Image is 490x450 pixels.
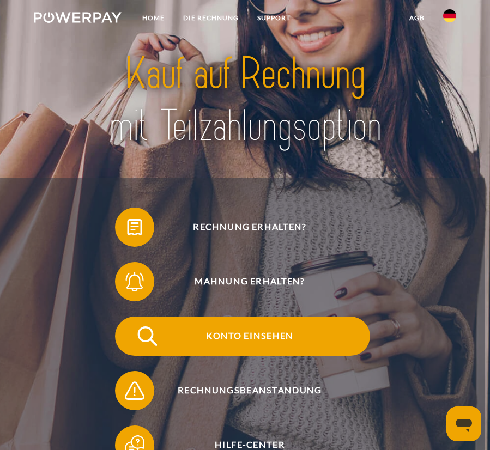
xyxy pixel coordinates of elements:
[115,208,370,247] button: Rechnung erhalten?
[115,371,370,410] button: Rechnungsbeanstandung
[129,208,370,247] span: Rechnung erhalten?
[122,215,147,240] img: qb_bill.svg
[129,317,370,356] span: Konto einsehen
[115,317,370,356] button: Konto einsehen
[101,205,384,249] a: Rechnung erhalten?
[122,270,147,294] img: qb_bell.svg
[443,9,456,22] img: de
[122,379,147,403] img: qb_warning.svg
[135,324,159,349] img: qb_search.svg
[133,8,174,28] a: Home
[76,45,413,155] img: title-powerpay_de.svg
[446,406,481,441] iframe: Schaltfläche zum Öffnen des Messaging-Fensters
[34,12,122,23] img: logo-powerpay-white.svg
[101,369,384,412] a: Rechnungsbeanstandung
[101,260,384,303] a: Mahnung erhalten?
[129,371,370,410] span: Rechnungsbeanstandung
[101,314,384,358] a: Konto einsehen
[400,8,434,28] a: agb
[129,262,370,301] span: Mahnung erhalten?
[115,262,370,301] button: Mahnung erhalten?
[248,8,300,28] a: SUPPORT
[174,8,248,28] a: DIE RECHNUNG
